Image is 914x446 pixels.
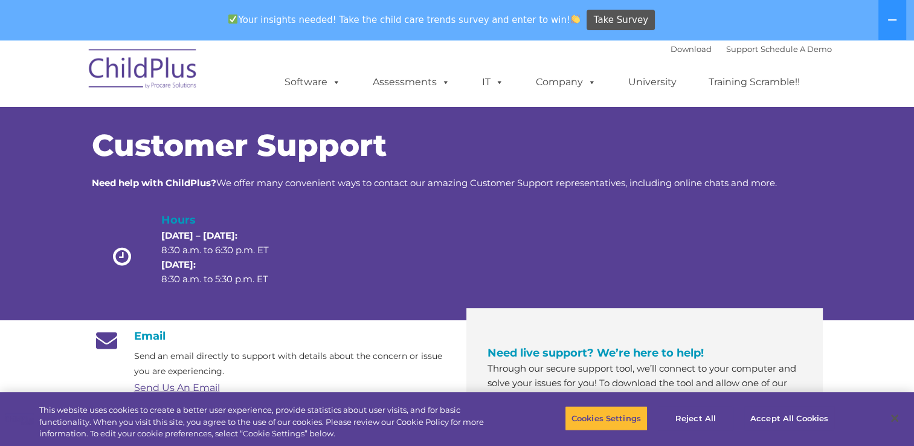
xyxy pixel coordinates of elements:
[616,70,689,94] a: University
[92,177,216,189] strong: Need help with ChildPlus?
[671,44,832,54] font: |
[161,230,237,241] strong: [DATE] – [DATE]:
[161,259,196,270] strong: [DATE]:
[594,10,648,31] span: Take Survey
[571,15,580,24] img: 👏
[524,70,608,94] a: Company
[134,382,220,393] a: Send Us An Email
[761,44,832,54] a: Schedule A Demo
[272,70,353,94] a: Software
[470,70,516,94] a: IT
[565,406,648,431] button: Cookies Settings
[83,40,204,101] img: ChildPlus by Procare Solutions
[161,212,289,228] h4: Hours
[92,127,387,164] span: Customer Support
[488,346,704,360] span: Need live support? We’re here to help!
[134,349,448,379] p: Send an email directly to support with details about the concern or issue you are experiencing.
[881,405,908,431] button: Close
[488,361,802,434] p: Through our secure support tool, we’ll connect to your computer and solve your issues for you! To...
[587,10,655,31] a: Take Survey
[697,70,812,94] a: Training Scramble!!
[671,44,712,54] a: Download
[658,406,733,431] button: Reject All
[726,44,758,54] a: Support
[92,177,777,189] span: We offer many convenient ways to contact our amazing Customer Support representatives, including ...
[92,329,448,343] h4: Email
[161,228,289,286] p: 8:30 a.m. to 6:30 p.m. ET 8:30 a.m. to 5:30 p.m. ET
[228,15,237,24] img: ✅
[224,8,585,31] span: Your insights needed! Take the child care trends survey and enter to win!
[361,70,462,94] a: Assessments
[744,406,835,431] button: Accept All Cookies
[39,404,503,440] div: This website uses cookies to create a better user experience, provide statistics about user visit...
